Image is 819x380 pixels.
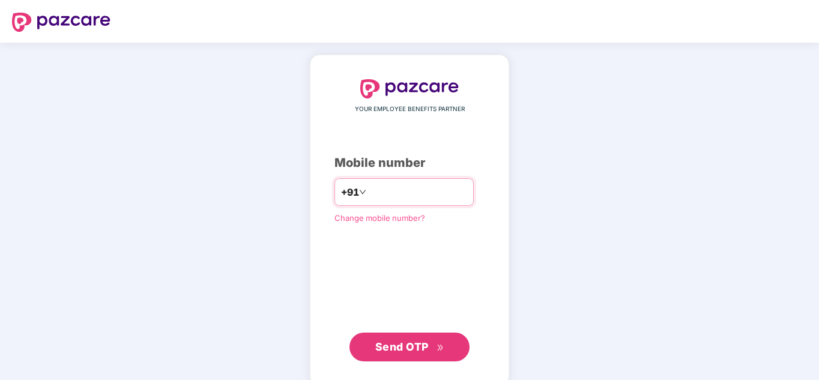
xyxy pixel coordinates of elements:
img: logo [12,13,110,32]
a: Change mobile number? [334,213,425,223]
div: Mobile number [334,154,485,172]
span: double-right [437,344,444,352]
img: logo [360,79,459,98]
span: +91 [341,185,359,200]
span: Send OTP [375,340,429,353]
button: Send OTPdouble-right [349,333,470,361]
span: YOUR EMPLOYEE BENEFITS PARTNER [355,104,465,114]
span: down [359,188,366,196]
